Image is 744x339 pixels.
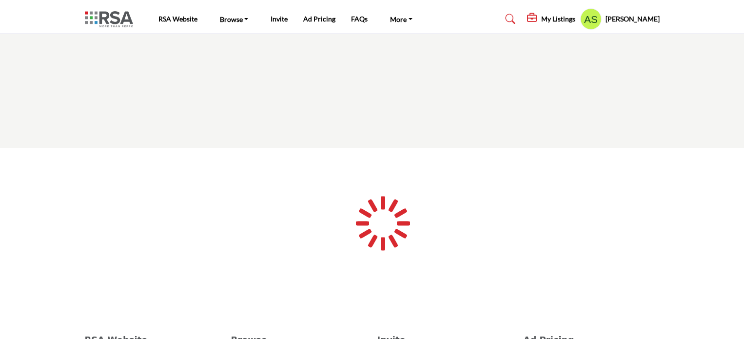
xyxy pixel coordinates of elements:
[271,15,288,23] a: Invite
[580,8,602,30] button: Show hide supplier dropdown
[303,15,335,23] a: Ad Pricing
[213,12,255,26] a: Browse
[606,14,660,24] h5: [PERSON_NAME]
[85,11,138,27] img: Site Logo
[541,15,575,23] h5: My Listings
[158,15,197,23] a: RSA Website
[527,13,575,25] div: My Listings
[383,12,419,26] a: More
[351,15,368,23] a: FAQs
[496,11,522,27] a: Search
